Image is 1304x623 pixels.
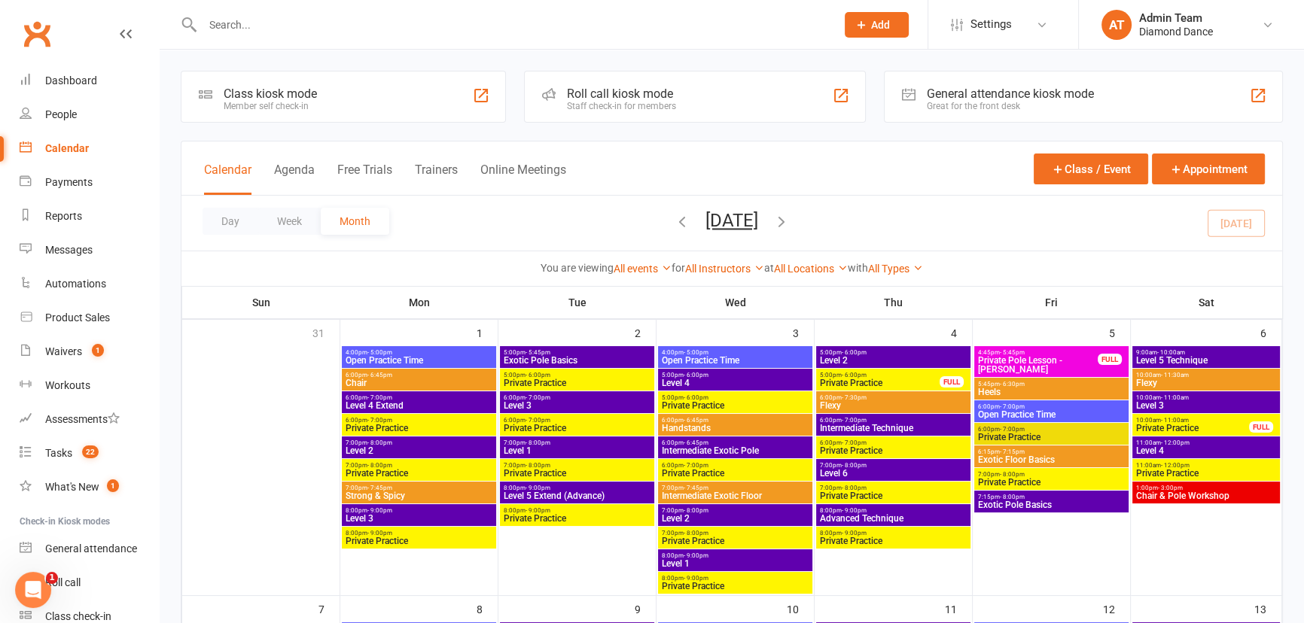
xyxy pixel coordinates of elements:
a: Assessments [20,403,159,436]
span: 8:00pm [661,575,809,582]
span: 6:00pm [977,426,1126,433]
span: - 8:00pm [367,439,392,446]
span: Level 3 [1135,401,1277,410]
span: 8:00pm [345,530,493,536]
span: Open Practice Time [977,410,1126,419]
span: - 8:00pm [842,485,867,491]
span: - 7:45pm [367,485,392,491]
strong: with [848,262,868,274]
span: 6:00pm [661,439,809,446]
span: - 9:00pm [842,507,867,514]
div: 10 [787,596,814,621]
button: Online Meetings [480,163,566,195]
span: - 5:00pm [684,349,708,356]
button: Day [203,208,258,235]
span: - 7:30pm [842,394,867,401]
span: Level 5 Extend (Advance) [503,491,651,500]
span: 10:00am [1135,394,1277,401]
span: - 11:00am [1161,417,1189,424]
span: - 6:00pm [842,372,867,378]
span: 6:00pm [503,394,651,401]
span: Private Pole Lesson - [PERSON_NAME] [977,356,1098,374]
div: 6 [1260,320,1281,345]
div: 4 [951,320,972,345]
div: Class check-in [45,610,111,622]
span: 8:00pm [819,530,967,536]
span: 6:00pm [503,417,651,424]
span: 7:00pm [503,462,651,469]
span: - 8:00pm [367,462,392,469]
span: Advanced Technique [819,514,967,523]
span: - 6:00pm [684,394,708,401]
span: - 11:30am [1161,372,1189,378]
span: - 7:00pm [367,417,392,424]
th: Thu [815,287,973,318]
button: Free Trials [337,163,392,195]
a: Calendar [20,132,159,166]
div: Messages [45,244,93,256]
span: Heels [977,387,1126,397]
span: Open Practice Time [661,356,809,365]
span: Exotic Pole Basics [977,500,1126,509]
div: 7 [318,596,340,621]
div: General attendance kiosk mode [927,87,1094,101]
span: Private Practice [503,469,651,478]
a: Roll call [20,566,159,600]
a: Product Sales [20,301,159,335]
span: - 9:00pm [526,485,550,491]
span: Private Practice [977,478,1126,487]
div: Staff check-in for members [567,101,676,111]
span: - 6:30pm [1000,381,1025,387]
span: 11:00am [1135,439,1277,446]
span: Level 4 Extend [345,401,493,410]
span: Level 1 [661,559,809,568]
span: 22 [82,445,99,458]
span: - 5:45pm [1000,349,1025,356]
button: Class / Event [1034,153,1148,184]
span: Flexy [819,401,967,410]
span: 6:00pm [345,394,493,401]
strong: at [764,262,774,274]
div: 2 [635,320,656,345]
div: 31 [312,320,340,345]
button: Add [845,12,909,38]
span: 5:45pm [977,381,1126,387]
th: Sun [182,287,340,318]
span: Intermediate Technique [819,424,967,433]
div: Tasks [45,447,72,459]
span: 6:15pm [977,448,1126,455]
span: - 9:00pm [684,552,708,559]
span: - 7:00pm [1000,426,1025,433]
span: - 7:00pm [842,439,867,446]
span: 4:00pm [661,349,809,356]
div: FULL [1249,421,1273,433]
span: Intermediate Exotic Pole [661,446,809,455]
span: - 8:00pm [842,462,867,469]
a: Payments [20,166,159,199]
span: Private Practice [977,433,1126,442]
span: - 9:00pm [367,507,392,514]
span: - 12:00pm [1161,462,1190,469]
span: 6:00pm [345,372,493,378]
span: 7:00pm [345,485,493,491]
span: 7:00pm [661,507,809,514]
div: Member self check-in [224,101,317,111]
span: Add [871,19,890,31]
span: - 7:00pm [684,462,708,469]
span: 11:00am [1135,462,1277,469]
span: Level 2 [661,514,809,523]
span: - 8:00pm [1000,494,1025,500]
a: Automations [20,267,159,301]
span: Private Practice [661,536,809,546]
a: What's New1 [20,470,159,504]
div: 9 [635,596,656,621]
th: Wed [657,287,815,318]
th: Mon [340,287,498,318]
span: - 9:00pm [526,507,550,514]
span: - 7:45pm [684,485,708,491]
a: Reports [20,199,159,233]
span: - 6:45pm [367,372,392,378]
a: All events [614,263,672,275]
span: 6:00pm [661,462,809,469]
div: Reports [45,210,82,222]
